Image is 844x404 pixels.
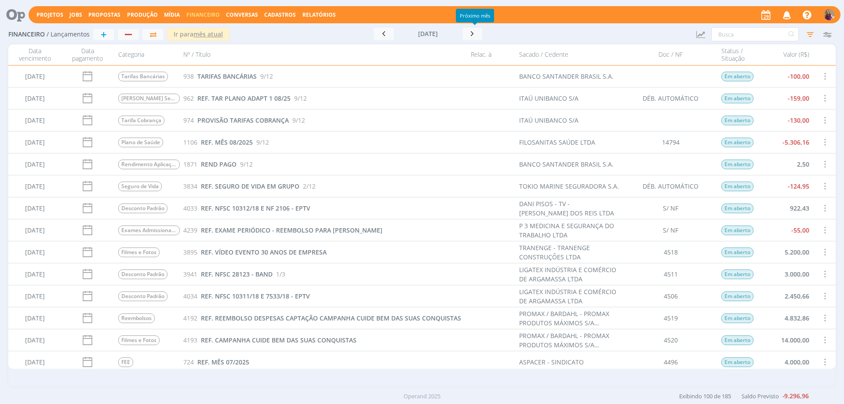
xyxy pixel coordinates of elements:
div: [DATE] [8,109,61,131]
button: Cadastros [262,11,298,18]
span: REF. NFSC 28123 - BAND [201,270,273,278]
span: 3895 [183,247,197,257]
span: 9/12 [240,160,253,169]
div: Data vencimento [8,47,61,62]
div: 4511 [625,263,717,285]
button: Conversas [223,11,261,18]
div: 4518 [625,241,717,263]
div: 14.000,00 [761,329,814,351]
span: Tarifa Cobrança [118,116,164,125]
div: S/ NF [625,219,717,241]
div: -159,00 [761,87,814,109]
span: Exames Admissional / Demissional / Periódico [118,226,180,235]
span: 9/12 [294,94,307,103]
div: PROMAX / BARDAHL - PROMAX PRODUTOS MÁXIMOS S/A INDÚSTRIA E COMÉRCIO [519,309,620,328]
div: TRANENGE - TRANENGE CONSTRUÇÕES LTDA [519,243,620,262]
span: 3941 [183,269,197,279]
span: 962 [183,94,194,103]
div: [DATE] [8,351,61,373]
a: REF. SEGURO DE VIDA EM GRUPO [201,182,299,191]
div: 14794 [625,131,717,153]
div: 2,50 [761,153,814,175]
button: Ir paramês atual [167,28,229,41]
span: [DATE] [418,29,438,38]
a: REND PAGO [201,160,236,169]
b: -9.296,96 [782,392,809,400]
div: [DATE] [8,307,61,329]
div: 2.450,66 [761,285,814,307]
div: [DATE] [8,66,61,87]
div: [DATE] [8,197,61,219]
div: LIGATEX INDÚSTRIA E COMÉRCIO DE ARGAMASSA LTDA [519,265,620,284]
div: FILOSANITAS SAÚDE LTDA [519,138,595,147]
div: DANI PISOS - TV - [PERSON_NAME] DOS REIS LTDA [519,199,620,218]
span: Filmes e Fotos [118,247,160,257]
div: ITAÚ UNIBANCO S/A [519,94,578,103]
button: Propostas [86,11,123,18]
span: Seguro de Vida [118,182,162,191]
div: DÉB. AUTOMÁTICO [625,87,717,109]
a: REF. EXAME PERIÓDICO - REEMBOLSO PARA [PERSON_NAME] [201,226,382,235]
div: BANCO SANTANDER BRASIL S.A. [519,160,614,169]
span: 9/12 [292,116,305,125]
span: REF. NFSC 10311/18 E 7533/18 - EPTV [201,292,310,300]
a: REF. CAMPANHA CUIDE BEM DAS SUAS CONQUISTAS [201,335,357,345]
span: Em aberto [721,204,753,213]
div: 4520 [625,329,717,351]
span: 9/12 [260,72,273,81]
button: Relatórios [300,11,338,18]
div: ITAÚ UNIBANCO S/A [519,116,578,125]
span: Em aberto [721,182,753,191]
span: Desconto Padrão [118,204,167,213]
a: Relatórios [302,11,336,18]
a: REF. NFSC 10312/18 E NF 2106 - EPTV [201,204,310,213]
button: Produção [124,11,160,18]
span: 4239 [183,226,197,235]
span: REF. EXAME PERIÓDICO - REEMBOLSO PARA [PERSON_NAME] [201,226,382,234]
div: [DATE] [8,87,61,109]
span: FEE [118,357,133,367]
span: Em aberto [721,247,753,257]
span: Financeiro [186,11,220,18]
button: Projetos [34,11,66,18]
span: 4192 [183,313,197,323]
div: 3.000,00 [761,263,814,285]
a: REF. MÊS 07/2025 [197,357,249,367]
a: PROVISÃO TARIFAS COBRANÇA [197,116,289,125]
div: [DATE] [8,153,61,175]
span: REF. SEGURO DE VIDA EM GRUPO [201,182,299,190]
div: [DATE] [8,175,61,197]
div: [DATE] [8,329,61,351]
a: Propostas [88,11,120,18]
span: PROVISÃO TARIFAS COBRANÇA [197,116,289,124]
span: Em aberto [721,72,753,81]
a: Jobs [69,11,82,18]
a: REF. NFSC 10311/18 E 7533/18 - EPTV [201,291,310,301]
span: Em aberto [721,357,753,367]
span: Em aberto [721,116,753,125]
div: ASPACER - SINDICATO [519,357,584,367]
div: Relac. à [466,47,515,62]
a: REF. NFSC 28123 - BAND [201,269,273,279]
span: Rendimento Aplicação [118,160,180,169]
div: LIGATEX INDÚSTRIA E COMÉRCIO DE ARGAMASSA LTDA [519,287,620,306]
span: REF. NFSC 10312/18 E NF 2106 - EPTV [201,204,310,212]
span: 2/12 [303,182,316,191]
span: REF. TAR PLANO ADAPT 1 08/25 [197,94,291,102]
span: Saldo Previsto [742,392,779,400]
div: Status / Situação [717,47,761,62]
span: 1871 [183,160,197,169]
span: REF. MÊS 07/2025 [197,358,249,366]
a: TARIFAS BANCÁRIAS [197,72,257,81]
div: [DATE] [8,285,61,307]
a: REF. TAR PLANO ADAPT 1 08/25 [197,94,291,103]
a: REF. VÍDEO EVENTO 30 ANOS DE EMPRESA [201,247,327,257]
a: Conversas [226,11,258,18]
button: + [93,29,114,40]
div: 4506 [625,285,717,307]
span: Desconto Padrão [118,291,167,301]
span: Em aberto [721,269,753,279]
span: 974 [183,116,194,125]
img: A [824,9,835,20]
u: mês atual [193,30,223,38]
